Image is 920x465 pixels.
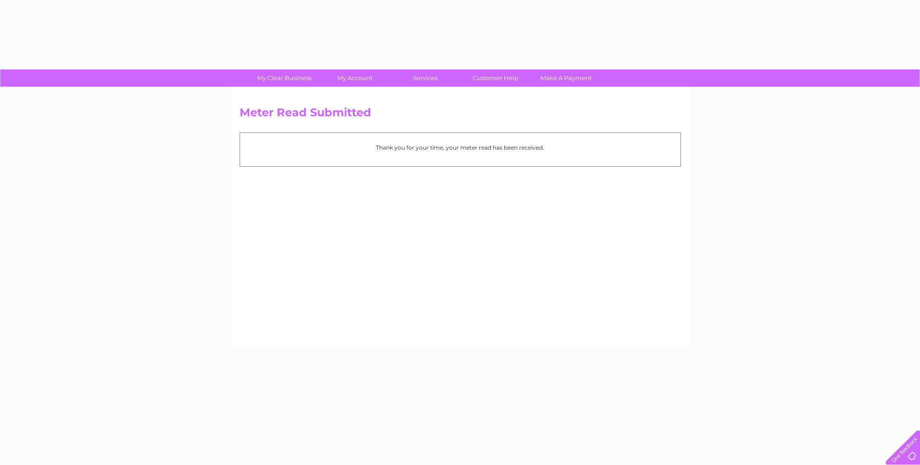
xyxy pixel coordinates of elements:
a: Customer Help [457,69,534,87]
a: My Account [317,69,393,87]
a: Make A Payment [528,69,604,87]
h2: Meter Read Submitted [240,106,681,124]
a: Services [387,69,463,87]
a: My Clear Business [246,69,323,87]
p: Thank you for your time, your meter read has been received. [245,143,676,152]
